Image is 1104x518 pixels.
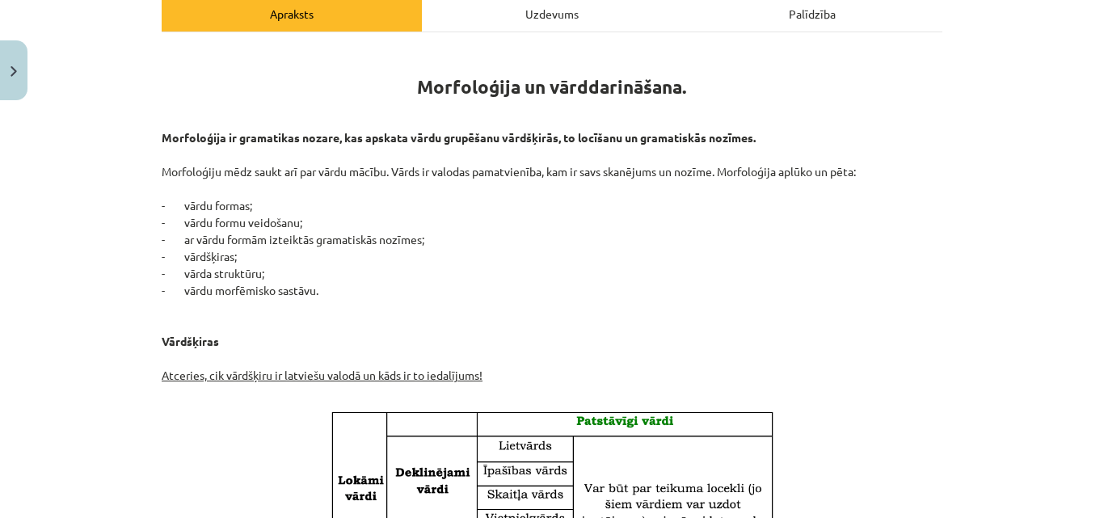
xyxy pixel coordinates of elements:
strong: Vārdšķiras [162,317,219,348]
p: Morfoloģiju mēdz saukt arī par vārdu mācību. Vārds ir valodas pamatvienība, kam ir savs skanējums... [162,129,942,401]
img: icon-close-lesson-0947bae3869378f0d4975bcd49f059093ad1ed9edebbc8119c70593378902aed.svg [11,66,17,77]
u: Atceries, cik vārdšķiru ir latviešu valodā un kāds ir to iedalījums! [162,368,482,382]
b: Morfoloģija un vārddarināšana. [417,75,687,99]
strong: Morfoloģija ir gramatikas nozare, kas apskata vārdu grupēšanu vārdšķirās, to locīšanu un gramatis... [162,130,756,145]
